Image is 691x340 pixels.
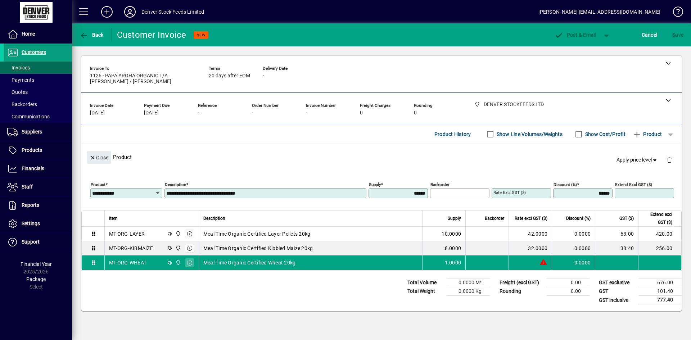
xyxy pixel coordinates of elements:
[4,110,72,123] a: Communications
[109,214,118,222] span: Item
[78,28,105,41] button: Back
[4,141,72,159] a: Products
[672,32,675,38] span: S
[595,296,638,305] td: GST inclusive
[538,6,660,18] div: [PERSON_NAME] [EMAIL_ADDRESS][DOMAIN_NAME]
[22,166,44,171] span: Financials
[546,278,590,287] td: 0.00
[144,110,159,116] span: [DATE]
[552,241,595,255] td: 0.0000
[447,278,490,287] td: 0.0000 M³
[670,28,685,41] button: Save
[661,157,678,163] app-page-header-button: Delete
[4,62,72,74] a: Invoices
[4,178,72,196] a: Staff
[513,245,547,252] div: 32.0000
[642,29,658,41] span: Cancel
[198,110,199,116] span: -
[117,29,186,41] div: Customer Invoice
[4,86,72,98] a: Quotes
[638,241,681,255] td: 256.00
[668,1,682,25] a: Knowledge Base
[91,182,105,187] mat-label: Product
[434,128,471,140] span: Product History
[661,151,678,168] button: Delete
[85,154,113,160] app-page-header-button: Close
[566,214,591,222] span: Discount (%)
[640,28,659,41] button: Cancel
[4,196,72,214] a: Reports
[7,101,37,107] span: Backorders
[22,184,33,190] span: Staff
[404,278,447,287] td: Total Volume
[485,214,504,222] span: Backorder
[90,110,105,116] span: [DATE]
[554,32,596,38] span: ost & Email
[173,230,182,238] span: DENVER STOCKFEEDS LTD
[615,182,652,187] mat-label: Extend excl GST ($)
[165,182,186,187] mat-label: Description
[448,214,461,222] span: Supply
[432,128,474,141] button: Product History
[638,287,682,296] td: 101.40
[629,128,665,141] button: Product
[554,182,577,187] mat-label: Discount (%)
[263,73,264,79] span: -
[203,214,225,222] span: Description
[4,233,72,251] a: Support
[369,182,381,187] mat-label: Supply
[306,110,307,116] span: -
[4,25,72,43] a: Home
[643,210,672,226] span: Extend excl GST ($)
[445,259,461,266] span: 1.0000
[4,98,72,110] a: Backorders
[95,5,118,18] button: Add
[118,5,141,18] button: Profile
[22,147,42,153] span: Products
[442,230,461,237] span: 10.0000
[109,245,153,252] div: MT-ORG-KIBMAIZE
[141,6,204,18] div: Denver Stock Feeds Limited
[614,154,661,167] button: Apply price level
[595,241,638,255] td: 38.40
[22,31,35,37] span: Home
[22,221,40,226] span: Settings
[513,230,547,237] div: 42.0000
[638,296,682,305] td: 777.40
[552,227,595,241] td: 0.0000
[430,182,450,187] mat-label: Backorder
[109,259,146,266] div: MT-ORG-WHEAT
[496,287,546,296] td: Rounding
[7,65,30,71] span: Invoices
[493,190,526,195] mat-label: Rate excl GST ($)
[22,239,40,245] span: Support
[619,214,634,222] span: GST ($)
[445,245,461,252] span: 8.0000
[72,28,112,41] app-page-header-button: Back
[404,287,447,296] td: Total Weight
[515,214,547,222] span: Rate excl GST ($)
[21,261,52,267] span: Financial Year
[81,144,682,170] div: Product
[633,128,662,140] span: Product
[447,287,490,296] td: 0.0000 Kg
[595,227,638,241] td: 63.00
[90,73,198,85] span: 1126 - PAPA AROHA ORGANIC T/A [PERSON_NAME] / [PERSON_NAME]
[7,114,50,119] span: Communications
[252,110,253,116] span: -
[26,276,46,282] span: Package
[90,152,108,164] span: Close
[495,131,563,138] label: Show Line Volumes/Weights
[173,244,182,252] span: DENVER STOCKFEEDS LTD
[414,110,417,116] span: 0
[109,230,145,237] div: MT-ORG-LAYER
[360,110,363,116] span: 0
[80,32,104,38] span: Back
[672,29,683,41] span: ave
[567,32,570,38] span: P
[203,259,296,266] span: Meal Time Organic Certified Wheat 20kg
[4,123,72,141] a: Suppliers
[22,129,42,135] span: Suppliers
[209,73,250,79] span: 20 days after EOM
[203,245,313,252] span: Meal Time Organic Certified Kibbled Maize 20kg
